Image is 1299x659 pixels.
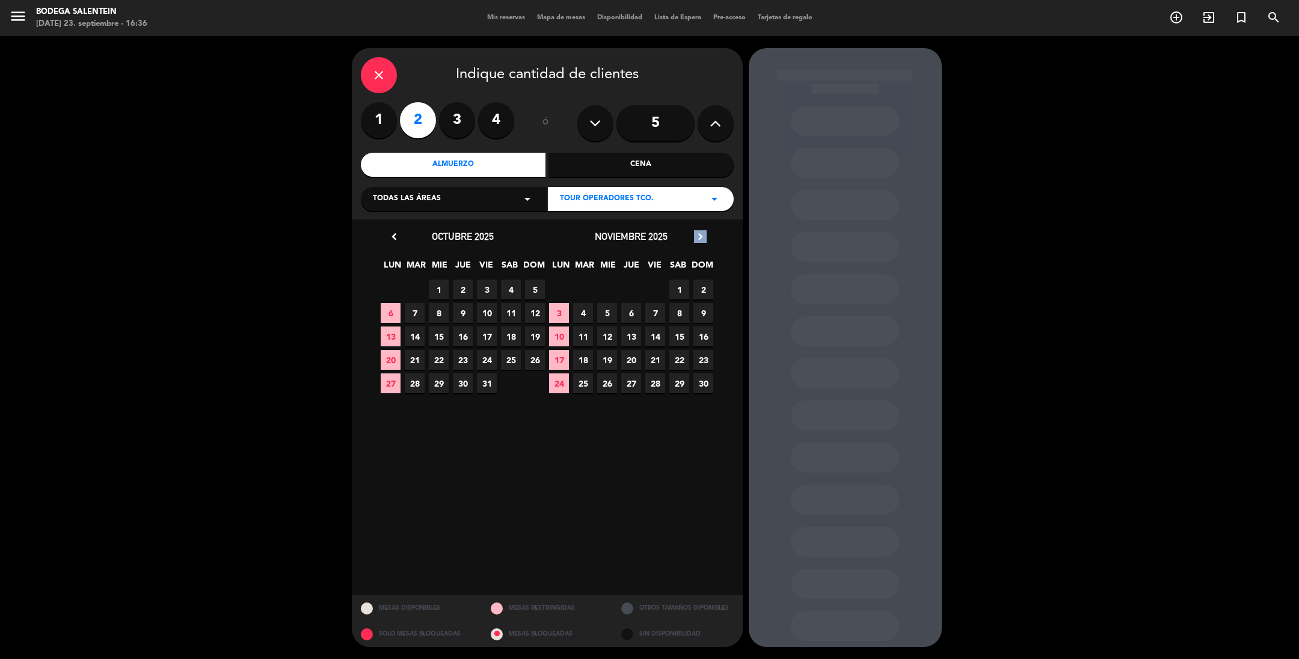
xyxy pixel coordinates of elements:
[573,373,593,393] span: 25
[549,350,569,370] span: 17
[525,280,545,299] span: 5
[432,230,494,242] span: octubre 2025
[477,280,497,299] span: 3
[693,350,713,370] span: 23
[645,303,665,323] span: 7
[669,373,689,393] span: 29
[429,350,449,370] span: 22
[9,7,27,25] i: menu
[477,303,497,323] span: 10
[1202,10,1216,25] i: exit_to_app
[549,326,569,346] span: 10
[597,326,617,346] span: 12
[361,102,397,138] label: 1
[669,326,689,346] span: 15
[405,303,425,323] span: 7
[453,258,473,278] span: JUE
[548,153,734,177] div: Cena
[668,258,688,278] span: SAB
[692,258,711,278] span: DOM
[453,303,473,323] span: 9
[621,373,641,393] span: 27
[481,14,531,21] span: Mis reservas
[669,303,689,323] span: 8
[648,14,707,21] span: Lista de Espera
[645,373,665,393] span: 28
[597,303,617,323] span: 5
[453,326,473,346] span: 16
[598,258,618,278] span: MIE
[597,350,617,370] span: 19
[453,350,473,370] span: 23
[525,303,545,323] span: 12
[645,326,665,346] span: 14
[612,621,743,647] div: SIN DISPONIBILIDAD
[752,14,818,21] span: Tarjetas de regalo
[560,193,654,205] span: Tour operadores tco.
[525,350,545,370] span: 26
[621,303,641,323] span: 6
[501,280,521,299] span: 4
[453,280,473,299] span: 2
[429,280,449,299] span: 1
[595,230,668,242] span: noviembre 2025
[381,326,401,346] span: 13
[477,373,497,393] span: 31
[645,350,665,370] span: 21
[549,373,569,393] span: 24
[531,14,591,21] span: Mapa de mesas
[526,102,565,144] div: ó
[1234,10,1248,25] i: turned_in_not
[621,326,641,346] span: 13
[1267,10,1281,25] i: search
[621,350,641,370] span: 20
[707,192,722,206] i: arrow_drop_down
[381,303,401,323] span: 6
[381,350,401,370] span: 20
[573,303,593,323] span: 4
[482,621,612,647] div: MESAS BLOQUEADAS
[645,258,665,278] span: VIE
[381,373,401,393] span: 27
[405,373,425,393] span: 28
[482,595,612,621] div: MESAS RESTRINGIDAS
[429,258,449,278] span: MIE
[621,258,641,278] span: JUE
[574,258,594,278] span: MAR
[520,192,535,206] i: arrow_drop_down
[382,258,402,278] span: LUN
[501,326,521,346] span: 18
[477,326,497,346] span: 17
[478,102,514,138] label: 4
[500,258,520,278] span: SAB
[439,102,475,138] label: 3
[361,153,546,177] div: Almuerzo
[501,350,521,370] span: 25
[373,193,441,205] span: Todas las áreas
[693,303,713,323] span: 9
[406,258,426,278] span: MAR
[573,350,593,370] span: 18
[501,303,521,323] span: 11
[36,6,147,18] div: Bodega Salentein
[551,258,571,278] span: LUN
[400,102,436,138] label: 2
[549,303,569,323] span: 3
[453,373,473,393] span: 30
[597,373,617,393] span: 26
[693,373,713,393] span: 30
[477,350,497,370] span: 24
[361,57,734,93] div: Indique cantidad de clientes
[429,326,449,346] span: 15
[525,326,545,346] span: 19
[429,373,449,393] span: 29
[693,280,713,299] span: 2
[694,230,707,243] i: chevron_right
[429,303,449,323] span: 8
[612,595,743,621] div: OTROS TAMAÑOS DIPONIBLES
[707,14,752,21] span: Pre-acceso
[573,326,593,346] span: 11
[372,68,386,82] i: close
[591,14,648,21] span: Disponibilidad
[476,258,496,278] span: VIE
